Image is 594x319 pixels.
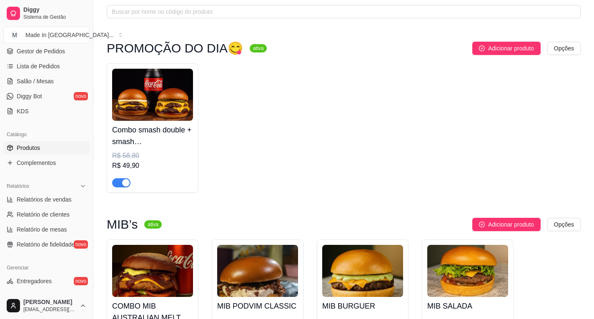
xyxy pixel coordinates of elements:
a: Relatórios de vendas [3,193,90,206]
a: Relatório de clientes [3,208,90,221]
button: [PERSON_NAME][EMAIL_ADDRESS][DOMAIN_NAME] [3,296,90,316]
a: Produtos [3,141,90,155]
a: Salão / Mesas [3,75,90,88]
a: DiggySistema de Gestão [3,3,90,23]
span: [PERSON_NAME] [23,299,76,306]
a: Complementos [3,156,90,169]
span: Relatório de fidelidade [17,240,75,249]
sup: ativa [144,220,161,229]
span: Nota Fiscal (NFC-e) [17,292,68,300]
span: Opções [554,44,574,53]
img: product-image [112,69,193,121]
span: Relatórios de vendas [17,195,72,204]
img: product-image [217,245,298,297]
a: Lista de Pedidos [3,60,90,73]
span: Salão / Mesas [17,77,54,85]
span: Entregadores [17,277,52,285]
span: Relatório de mesas [17,225,67,234]
span: Opções [554,220,574,229]
span: Gestor de Pedidos [17,47,65,55]
div: Made In [GEOGRAPHIC_DATA] ... [25,31,114,39]
h3: MIB’s [107,219,138,229]
sup: ativa [250,44,267,52]
a: Diggy Botnovo [3,90,90,103]
span: Adicionar produto [488,44,534,53]
button: Select a team [3,27,90,43]
div: Catálogo [3,128,90,141]
span: plus-circle [479,222,485,227]
span: M [10,31,19,39]
span: Diggy Bot [17,92,42,100]
span: Complementos [17,159,56,167]
span: Adicionar produto [488,220,534,229]
div: R$ 49,90 [112,161,193,171]
span: [EMAIL_ADDRESS][DOMAIN_NAME] [23,306,76,313]
span: Relatório de clientes [17,210,70,219]
input: Buscar por nome ou código do produto [112,7,569,16]
span: KDS [17,107,29,115]
button: Opções [547,42,581,55]
span: Lista de Pedidos [17,62,60,70]
a: KDS [3,105,90,118]
div: Gerenciar [3,261,90,274]
span: Sistema de Gestão [23,14,86,20]
span: plus-circle [479,45,485,51]
span: Produtos [17,144,40,152]
div: R$ 58,80 [112,151,193,161]
img: product-image [112,245,193,297]
a: Entregadoresnovo [3,274,90,288]
span: Diggy [23,6,86,14]
h4: MIB BURGUER [322,300,403,312]
a: Relatório de mesas [3,223,90,236]
a: Gestor de Pedidos [3,45,90,58]
img: product-image [427,245,508,297]
h3: PROMOÇÃO DO DIA😋 [107,43,243,53]
span: Relatórios [7,183,29,189]
h4: Combo smash double + smash [PERSON_NAME] + coca cola de 1L free [112,124,193,147]
button: Adicionar produto [472,218,541,231]
button: Adicionar produto [472,42,541,55]
button: Opções [547,218,581,231]
h4: MIB PODVIM CLASSIC [217,300,298,312]
h4: MIB SALADA [427,300,508,312]
a: Relatório de fidelidadenovo [3,238,90,251]
a: Nota Fiscal (NFC-e) [3,289,90,303]
img: product-image [322,245,403,297]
